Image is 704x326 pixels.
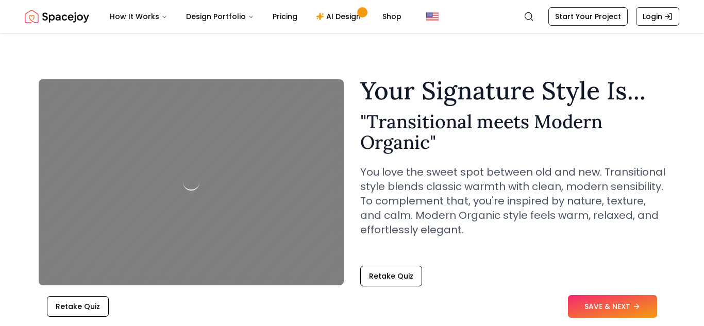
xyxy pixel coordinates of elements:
button: Design Portfolio [178,6,262,27]
p: You love the sweet spot between old and new. Transitional style blends classic warmth with clean,... [360,165,665,237]
a: Pricing [264,6,306,27]
a: Start Your Project [548,7,628,26]
button: Retake Quiz [47,296,109,317]
button: SAVE & NEXT [568,295,657,318]
a: Shop [374,6,410,27]
button: Retake Quiz [360,266,422,286]
a: Login [636,7,679,26]
h1: Your Signature Style Is... [360,78,665,103]
img: Spacejoy Logo [25,6,89,27]
a: Spacejoy [25,6,89,27]
a: AI Design [308,6,372,27]
nav: Main [102,6,410,27]
img: United States [426,10,439,23]
button: How It Works [102,6,176,27]
h2: " Transitional meets Modern Organic " [360,111,665,152]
